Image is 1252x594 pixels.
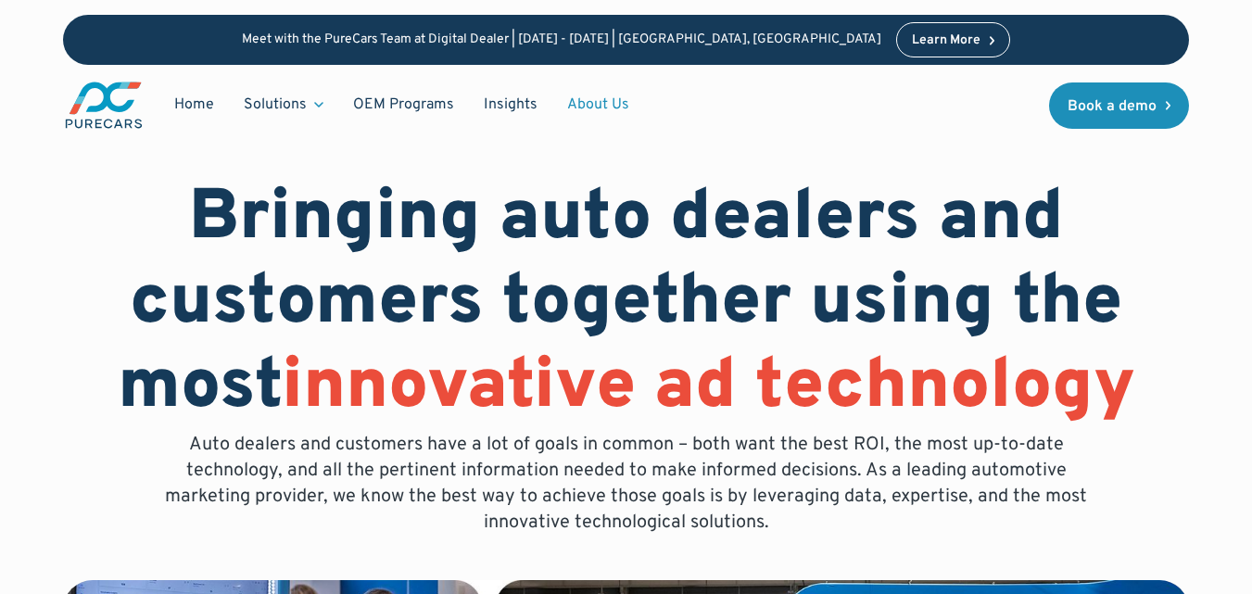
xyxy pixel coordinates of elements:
div: Solutions [229,87,338,122]
img: purecars logo [63,80,145,131]
p: Meet with the PureCars Team at Digital Dealer | [DATE] - [DATE] | [GEOGRAPHIC_DATA], [GEOGRAPHIC_... [242,32,881,48]
a: OEM Programs [338,87,469,122]
a: main [63,80,145,131]
div: Learn More [912,34,980,47]
a: Learn More [896,22,1011,57]
h1: Bringing auto dealers and customers together using the most [63,178,1190,432]
div: Book a demo [1068,99,1157,114]
p: Auto dealers and customers have a lot of goals in common – both want the best ROI, the most up-to... [152,432,1101,536]
a: Book a demo [1049,82,1190,129]
div: Solutions [244,95,307,115]
a: About Us [552,87,644,122]
span: innovative ad technology [282,344,1135,433]
a: Insights [469,87,552,122]
a: Home [159,87,229,122]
